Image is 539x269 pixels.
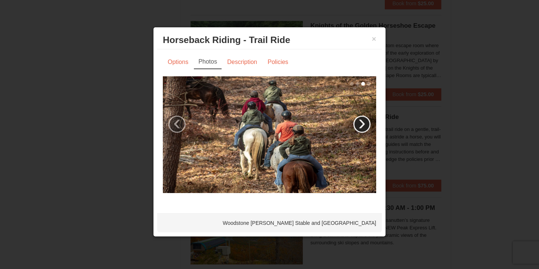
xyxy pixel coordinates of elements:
a: Options [163,55,193,69]
a: Policies [263,55,293,69]
a: Photos [194,55,222,69]
a: › [353,116,371,133]
a: Description [222,55,262,69]
button: × [372,35,376,43]
h3: Horseback Riding - Trail Ride [163,34,376,46]
img: 21584748-75-6e988916.jpg [163,76,376,193]
a: ‹ [168,116,186,133]
div: Woodstone [PERSON_NAME] Stable and [GEOGRAPHIC_DATA] [157,214,382,232]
